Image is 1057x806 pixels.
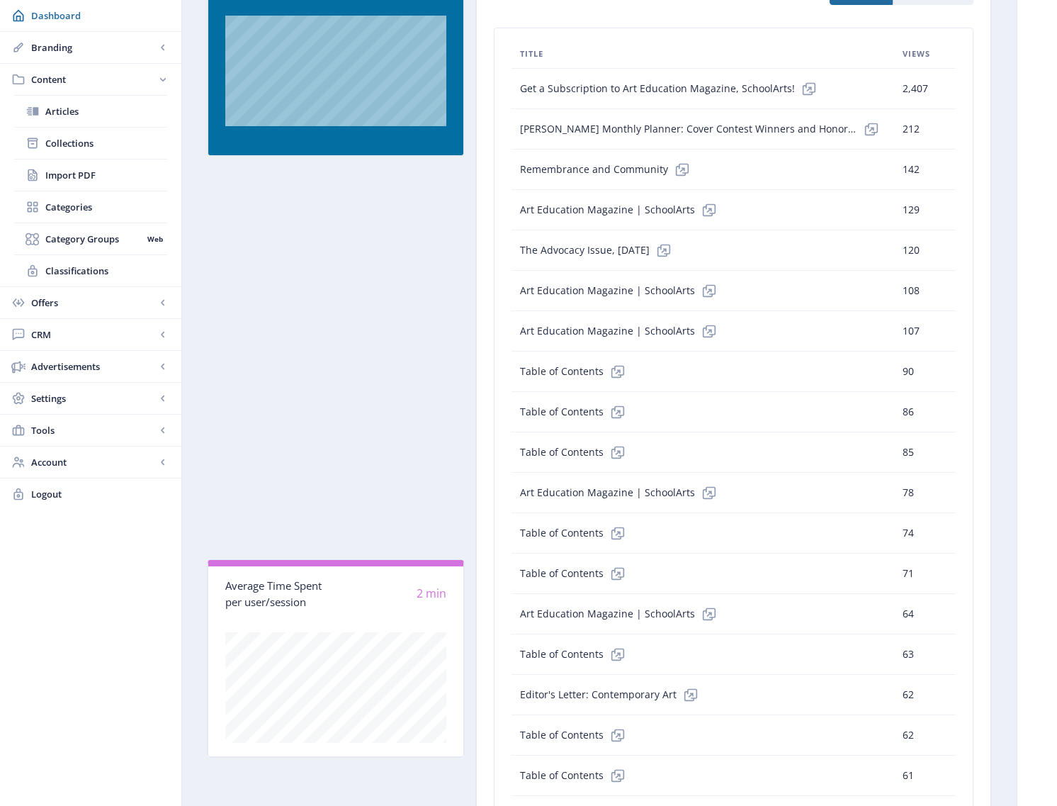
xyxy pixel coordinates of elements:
[31,40,156,55] span: Branding
[903,45,930,62] span: Views
[903,605,914,622] span: 64
[45,264,167,278] span: Classifications
[903,161,920,178] span: 142
[14,223,167,254] a: Category GroupsWeb
[31,487,170,501] span: Logout
[520,363,604,380] span: Table of Contents
[520,161,668,178] span: Remembrance and Community
[14,96,167,127] a: Articles
[903,403,914,420] span: 86
[31,359,156,374] span: Advertisements
[520,242,650,259] span: The Advocacy Issue, [DATE]
[903,525,914,542] span: 74
[520,646,604,663] span: Table of Contents
[31,9,170,23] span: Dashboard
[45,200,167,214] span: Categories
[14,159,167,191] a: Import PDF
[45,136,167,150] span: Collections
[903,282,920,299] span: 108
[520,121,857,138] span: [PERSON_NAME] Monthly Planner: Cover Contest Winners and Honorable Mentions
[903,242,920,259] span: 120
[14,255,167,286] a: Classifications
[903,80,928,97] span: 2,407
[520,525,604,542] span: Table of Contents
[45,104,167,118] span: Articles
[903,201,920,218] span: 129
[31,455,156,469] span: Account
[31,391,156,405] span: Settings
[31,328,156,342] span: CRM
[31,72,156,86] span: Content
[520,282,695,299] span: Art Education Magazine | SchoolArts
[520,727,604,744] span: Table of Contents
[903,363,914,380] span: 90
[520,45,543,62] span: Title
[520,80,795,97] span: Get a Subscription to Art Education Magazine, SchoolArts!
[903,484,914,501] span: 78
[45,168,167,182] span: Import PDF
[31,296,156,310] span: Offers
[903,686,914,703] span: 62
[903,444,914,461] span: 85
[520,403,604,420] span: Table of Contents
[520,565,604,582] span: Table of Contents
[903,646,914,663] span: 63
[14,191,167,223] a: Categories
[520,484,695,501] span: Art Education Magazine | SchoolArts
[903,121,920,138] span: 212
[45,232,142,246] span: Category Groups
[31,423,156,437] span: Tools
[520,444,604,461] span: Table of Contents
[520,686,677,703] span: Editor's Letter: Contemporary Art
[903,565,914,582] span: 71
[520,201,695,218] span: Art Education Magazine | SchoolArts
[225,578,336,610] div: Average Time Spent per user/session
[14,128,167,159] a: Collections
[903,727,914,744] span: 62
[336,586,446,602] div: 2 min
[903,323,920,340] span: 107
[142,232,167,246] nb-badge: Web
[520,605,695,622] span: Art Education Magazine | SchoolArts
[520,323,695,340] span: Art Education Magazine | SchoolArts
